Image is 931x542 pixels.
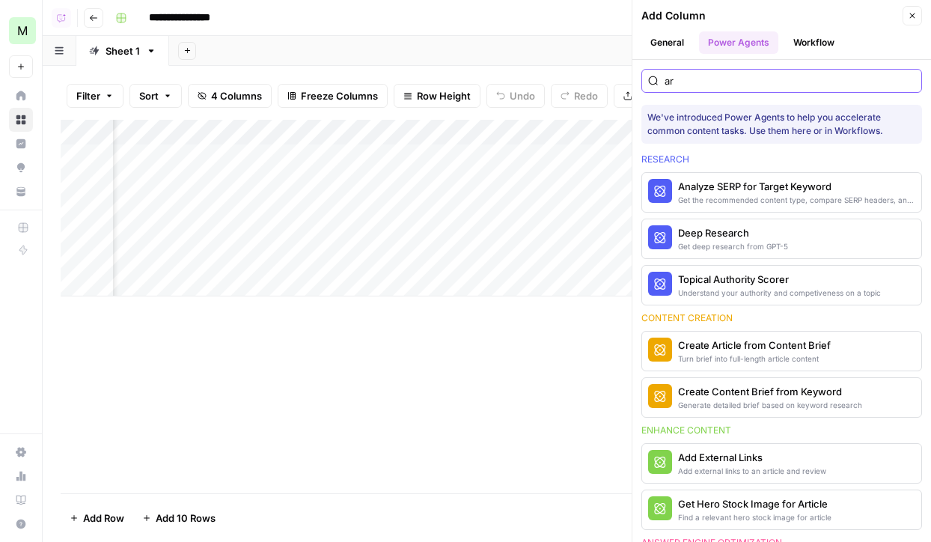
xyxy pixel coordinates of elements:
div: Add external links to an article and review [678,465,826,477]
div: Generate detailed brief based on keyword research [678,399,862,411]
div: Research [641,153,922,166]
div: Add External Links [678,450,826,465]
button: Add 10 Rows [133,506,225,530]
button: Workspace: Meet Alfred SEO [9,12,33,49]
button: Create Article from Content BriefTurn brief into full-length article content [642,332,921,371]
button: Analyze SERP for Target KeywordGet the recommended content type, compare SERP headers, and analyz... [642,173,921,212]
a: Learning Hub [9,488,33,512]
div: Sheet 1 [106,43,140,58]
a: Home [9,84,33,108]
button: Redo [551,84,608,108]
button: Add Row [61,506,133,530]
a: Your Data [9,180,33,204]
div: Get Hero Stock Image for Article [678,496,831,511]
button: Get Hero Stock Image for ArticleFind a relevant hero stock image for article [642,490,921,529]
button: Row Height [394,84,480,108]
div: Get the recommended content type, compare SERP headers, and analyze SERP patterns [678,194,915,206]
div: Find a relevant hero stock image for article [678,511,831,523]
a: Browse [9,108,33,132]
div: Understand your authority and competiveness on a topic [678,287,881,299]
button: Undo [486,84,545,108]
a: Sheet 1 [76,36,169,66]
span: Add 10 Rows [156,511,216,526]
span: Filter [76,88,100,103]
button: Freeze Columns [278,84,388,108]
button: Deep ResearchGet deep research from GPT-5 [642,219,921,258]
span: Redo [574,88,598,103]
span: Add Row [83,511,124,526]
button: Sort [129,84,182,108]
button: General [641,31,693,54]
span: Freeze Columns [301,88,378,103]
button: Workflow [784,31,843,54]
span: 4 Columns [211,88,262,103]
a: Usage [9,464,33,488]
div: Create Content Brief from Keyword [678,384,862,399]
div: Enhance content [641,424,922,437]
div: Content creation [641,311,922,325]
div: Deep Research [678,225,788,240]
div: Create Article from Content Brief [678,338,831,353]
a: Settings [9,440,33,464]
input: Search Power Agents [665,73,915,88]
span: Row Height [417,88,471,103]
div: We've introduced Power Agents to help you accelerate common content tasks. Use them here or in Wo... [647,111,916,138]
button: Create Content Brief from KeywordGenerate detailed brief based on keyword research [642,378,921,417]
button: Power Agents [699,31,778,54]
div: Analyze SERP for Target Keyword [678,179,915,194]
span: Sort [139,88,159,103]
button: Topical Authority ScorerUnderstand your authority and competiveness on a topic [642,266,921,305]
button: Filter [67,84,123,108]
span: M [17,22,28,40]
button: Export CSV [614,84,700,108]
button: Add External LinksAdd external links to an article and review [642,444,921,483]
span: Undo [510,88,535,103]
div: Topical Authority Scorer [678,272,881,287]
div: Turn brief into full-length article content [678,353,831,365]
button: Help + Support [9,512,33,536]
button: 4 Columns [188,84,272,108]
a: Opportunities [9,156,33,180]
a: Insights [9,132,33,156]
div: Get deep research from GPT-5 [678,240,788,252]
